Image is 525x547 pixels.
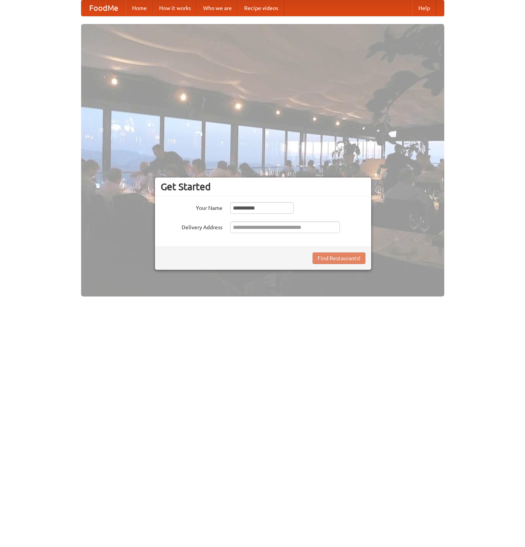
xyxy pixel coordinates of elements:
[161,181,365,193] h3: Get Started
[238,0,284,16] a: Recipe videos
[161,202,223,212] label: Your Name
[197,0,238,16] a: Who we are
[161,222,223,231] label: Delivery Address
[412,0,436,16] a: Help
[313,252,365,264] button: Find Restaurants!
[82,0,126,16] a: FoodMe
[126,0,153,16] a: Home
[153,0,197,16] a: How it works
